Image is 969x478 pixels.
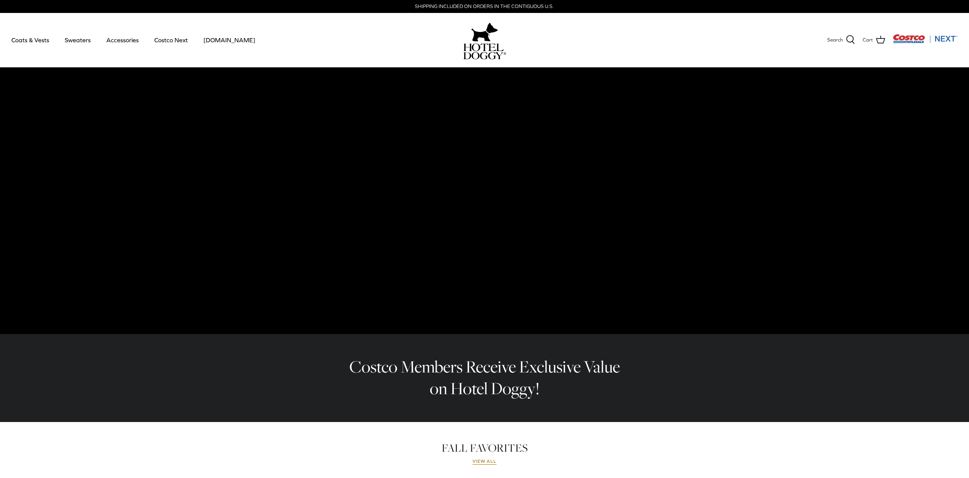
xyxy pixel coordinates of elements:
a: View all [472,459,497,465]
img: Costco Next [893,34,958,43]
a: Cart [863,35,885,45]
a: Costco Next [147,27,195,53]
a: Search [827,35,855,45]
a: hoteldoggy.com hoteldoggycom [463,21,506,59]
a: Visit Costco Next [893,39,958,45]
a: Sweaters [58,27,98,53]
a: Coats & Vests [5,27,56,53]
a: [DOMAIN_NAME] [197,27,262,53]
img: hoteldoggy.com [471,21,498,43]
a: Accessories [99,27,146,53]
span: Search [827,36,843,44]
span: Cart [863,36,873,44]
img: hoteldoggycom [463,43,506,59]
a: FALL FAVORITES [442,440,528,456]
h2: Costco Members Receive Exclusive Value on Hotel Doggy! [344,356,626,399]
